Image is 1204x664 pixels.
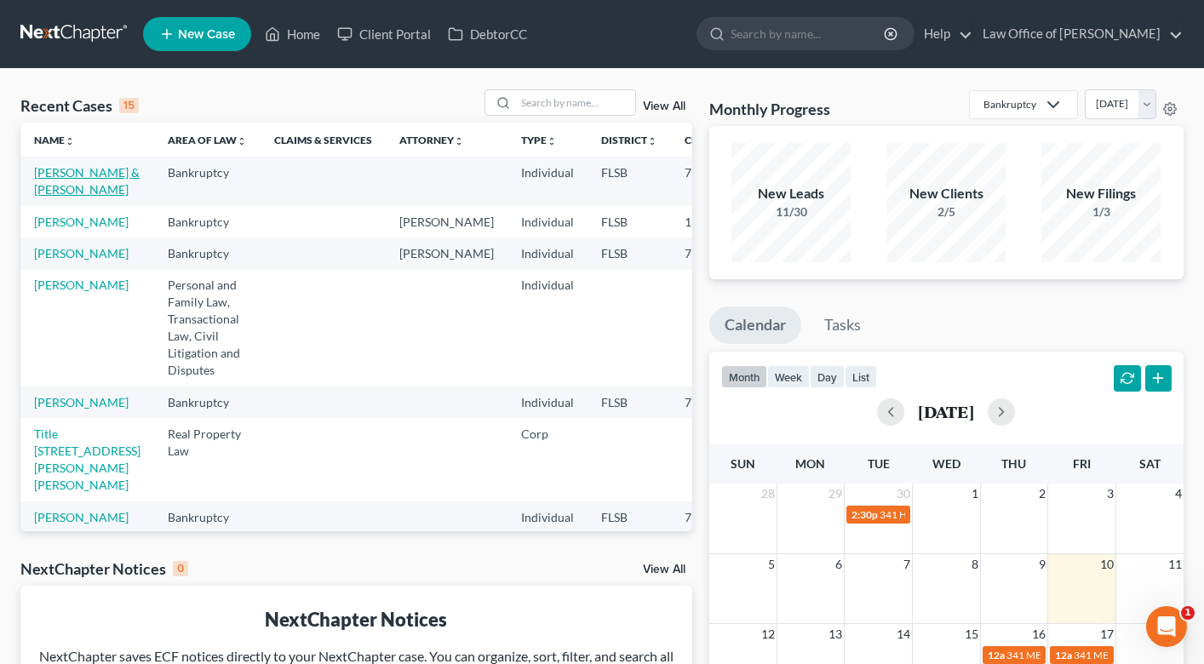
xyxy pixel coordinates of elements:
[915,19,972,49] a: Help
[516,90,635,115] input: Search by name...
[34,215,129,229] a: [PERSON_NAME]
[709,306,801,344] a: Calendar
[1146,606,1187,647] iframe: Intercom live chat
[154,270,261,386] td: Personal and Family Law, Transactional Law, Civil Litigation and Disputes
[20,558,188,579] div: NextChapter Notices
[963,624,980,644] span: 15
[1181,606,1195,620] span: 1
[1073,456,1091,471] span: Fri
[173,561,188,576] div: 0
[983,97,1036,112] div: Bankruptcy
[154,206,261,238] td: Bankruptcy
[731,184,851,203] div: New Leads
[1001,456,1026,471] span: Thu
[643,564,685,575] a: View All
[868,456,890,471] span: Tue
[588,157,671,205] td: FLSB
[1037,554,1047,575] span: 9
[34,426,140,492] a: Title [STREET_ADDRESS][PERSON_NAME][PERSON_NAME]
[588,238,671,269] td: FLSB
[507,386,588,418] td: Individual
[386,206,507,238] td: [PERSON_NAME]
[439,19,536,49] a: DebtorCC
[34,510,129,524] a: [PERSON_NAME]
[34,246,129,260] a: [PERSON_NAME]
[709,99,830,119] h3: Monthly Progress
[1006,649,1072,661] span: 341 MEETING
[671,386,756,418] td: 7
[970,484,980,504] span: 1
[810,365,845,388] button: day
[851,508,878,521] span: 2:30p
[588,501,671,533] td: FLSB
[119,98,139,113] div: 15
[601,134,657,146] a: Districtunfold_more
[647,136,657,146] i: unfold_more
[237,136,247,146] i: unfold_more
[845,365,877,388] button: list
[154,238,261,269] td: Bankruptcy
[507,501,588,533] td: Individual
[261,123,386,157] th: Claims & Services
[1173,484,1184,504] span: 4
[507,206,588,238] td: Individual
[643,100,685,112] a: View All
[918,403,974,421] h2: [DATE]
[34,134,75,146] a: Nameunfold_more
[767,365,810,388] button: week
[671,238,756,269] td: 7
[34,606,679,633] div: NextChapter Notices
[721,365,767,388] button: month
[970,554,980,575] span: 8
[731,18,886,49] input: Search by name...
[154,157,261,205] td: Bankruptcy
[34,165,140,197] a: [PERSON_NAME] & [PERSON_NAME]
[1167,554,1184,575] span: 11
[886,184,1006,203] div: New Clients
[827,624,844,644] span: 13
[34,278,129,292] a: [PERSON_NAME]
[1074,649,1139,661] span: 341 MEETING
[34,395,129,409] a: [PERSON_NAME]
[809,306,876,344] a: Tasks
[974,19,1183,49] a: Law Office of [PERSON_NAME]
[795,456,825,471] span: Mon
[1041,184,1161,203] div: New Filings
[154,418,261,501] td: Real Property Law
[731,456,755,471] span: Sun
[1105,484,1115,504] span: 3
[895,484,912,504] span: 30
[399,134,464,146] a: Attorneyunfold_more
[507,270,588,386] td: Individual
[547,136,557,146] i: unfold_more
[1041,203,1161,220] div: 1/3
[671,157,756,205] td: 7
[834,554,844,575] span: 6
[588,386,671,418] td: FLSB
[454,136,464,146] i: unfold_more
[827,484,844,504] span: 29
[685,134,742,146] a: Chapterunfold_more
[588,206,671,238] td: FLSB
[521,134,557,146] a: Typeunfold_more
[902,554,912,575] span: 7
[1030,624,1047,644] span: 16
[507,238,588,269] td: Individual
[507,157,588,205] td: Individual
[671,206,756,238] td: 13
[1098,624,1115,644] span: 17
[880,508,935,521] span: 341 Hearing
[988,649,1005,661] span: 12a
[671,501,756,533] td: 7
[886,203,1006,220] div: 2/5
[65,136,75,146] i: unfold_more
[760,624,777,644] span: 12
[760,484,777,504] span: 28
[1139,456,1161,471] span: Sat
[178,28,235,41] span: New Case
[329,19,439,49] a: Client Portal
[507,418,588,501] td: Corp
[1037,484,1047,504] span: 2
[932,456,960,471] span: Wed
[766,554,777,575] span: 5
